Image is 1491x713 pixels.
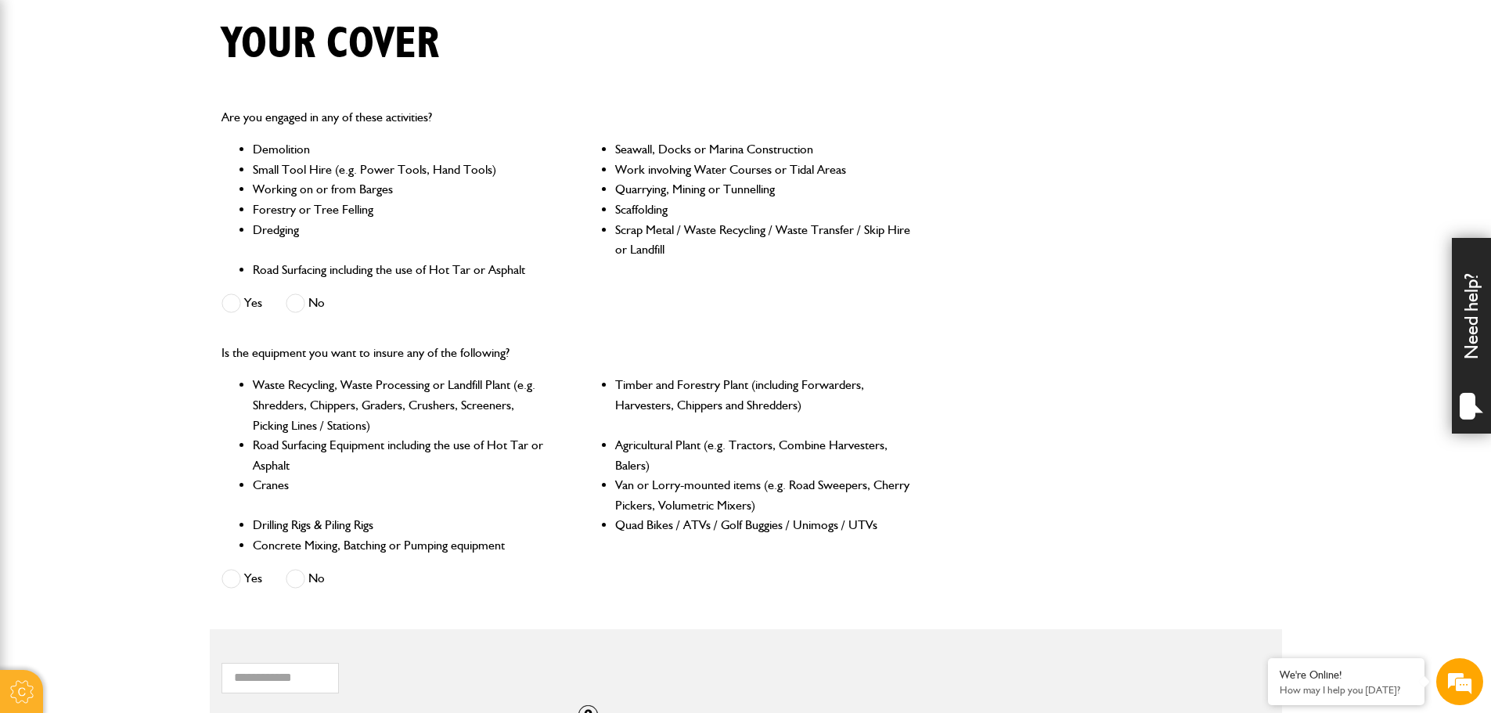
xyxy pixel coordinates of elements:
[286,293,325,313] label: No
[1280,684,1413,696] p: How may I help you today?
[286,569,325,589] label: No
[253,475,549,515] li: Cranes
[615,435,912,475] li: Agricultural Plant (e.g. Tractors, Combine Harvesters, Balers)
[615,220,912,260] li: Scrap Metal / Waste Recycling / Waste Transfer / Skip Hire or Landfill
[615,200,912,220] li: Scaffolding
[253,260,549,280] li: Road Surfacing including the use of Hot Tar or Asphalt
[221,569,262,589] label: Yes
[221,343,913,363] p: Is the equipment you want to insure any of the following?
[253,375,549,435] li: Waste Recycling, Waste Processing or Landfill Plant (e.g. Shredders, Chippers, Graders, Crushers,...
[221,18,439,70] h1: Your cover
[615,475,912,515] li: Van or Lorry-mounted items (e.g. Road Sweepers, Cherry Pickers, Volumetric Mixers)
[221,107,913,128] p: Are you engaged in any of these activities?
[1452,238,1491,434] div: Need help?
[1280,668,1413,682] div: We're Online!
[253,220,549,260] li: Dredging
[615,515,912,535] li: Quad Bikes / ATVs / Golf Buggies / Unimogs / UTVs
[615,179,912,200] li: Quarrying, Mining or Tunnelling
[615,160,912,180] li: Work involving Water Courses or Tidal Areas
[253,435,549,475] li: Road Surfacing Equipment including the use of Hot Tar or Asphalt
[615,139,912,160] li: Seawall, Docks or Marina Construction
[253,535,549,556] li: Concrete Mixing, Batching or Pumping equipment
[615,375,912,435] li: Timber and Forestry Plant (including Forwarders, Harvesters, Chippers and Shredders)
[221,293,262,313] label: Yes
[253,160,549,180] li: Small Tool Hire (e.g. Power Tools, Hand Tools)
[253,200,549,220] li: Forestry or Tree Felling
[253,139,549,160] li: Demolition
[253,179,549,200] li: Working on or from Barges
[253,515,549,535] li: Drilling Rigs & Piling Rigs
